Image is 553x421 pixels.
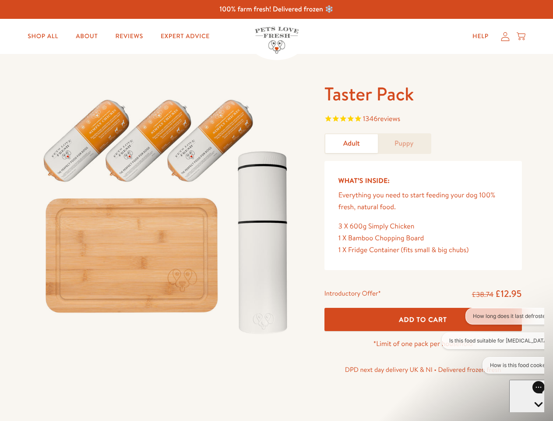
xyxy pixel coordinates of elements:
[399,315,447,324] span: Add To Cart
[324,113,522,126] span: Rated 4.8 out of 5 stars 1346 reviews
[338,175,508,186] h5: What’s Inside:
[108,28,150,45] a: Reviews
[4,25,121,41] button: Is this food suitable for [MEDICAL_DATA]?
[45,49,121,66] button: How is this food cooked?
[154,28,217,45] a: Expert Advice
[472,290,493,300] s: £38.74
[21,28,65,45] a: Shop All
[324,82,522,106] h1: Taster Pack
[465,28,496,45] a: Help
[378,134,430,153] a: Puppy
[338,221,508,232] div: 3 X 600g Simply Chicken
[32,82,303,343] img: Taster Pack - Adult
[377,114,400,124] span: reviews
[509,380,544,412] iframe: Gorgias live chat messenger
[324,308,522,331] button: Add To Cart
[495,287,522,300] span: £12.95
[324,364,522,375] p: DPD next day delivery UK & NI • Delivered frozen fresh
[338,189,508,213] p: Everything you need to start feeding your dog 100% fresh, natural food.
[255,27,299,54] img: Pets Love Fresh
[338,244,508,256] div: 1 X Fridge Container (fits small & big chubs)
[325,134,378,153] a: Adult
[324,338,522,350] p: *Limit of one pack per household
[338,233,424,243] span: 1 X Bamboo Chopping Board
[437,308,544,382] iframe: Gorgias live chat conversation starters
[69,28,105,45] a: About
[324,288,381,301] div: Introductory Offer*
[363,114,400,124] span: 1346 reviews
